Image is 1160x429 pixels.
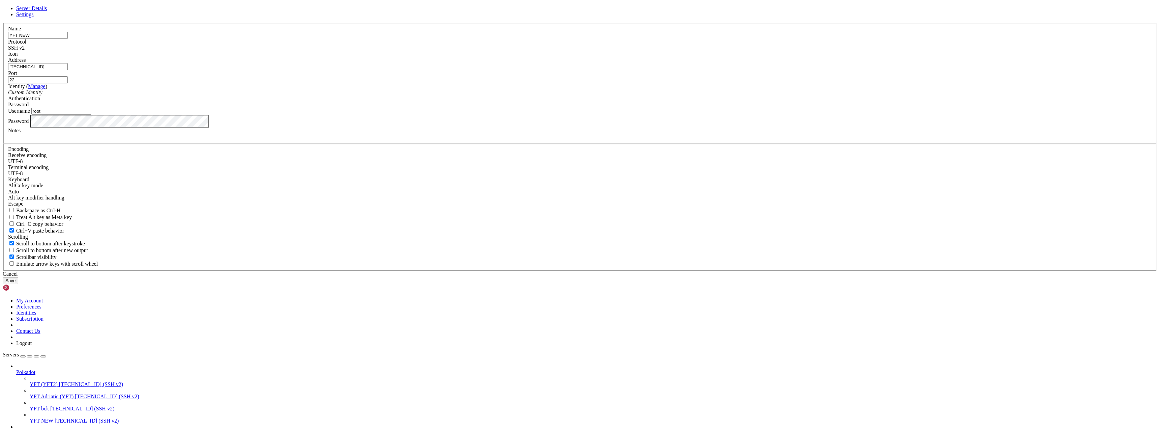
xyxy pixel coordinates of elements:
x-row: Unpacking libprotobuf-dev:amd64 (3.12.4-1ubuntu7.22.04.4) ... [3,8,1072,14]
label: Address [8,57,26,63]
x-row: Scanning processes... [3,209,1072,215]
x-row: Setting up libnsl-dev:amd64 (1.3.0-2build2) ... [3,106,1072,112]
label: Username [8,108,30,114]
a: Server Details [16,5,47,11]
div: Password [8,102,1152,108]
span: YFT NEW [30,418,53,424]
li: YFT (YFT2) [TECHNICAL_ID] (SSH v2) [30,375,1157,387]
span: UTF-8 [8,158,23,164]
x-row: off [3,358,1072,364]
span: Ctrl+C copy behavior [16,221,63,227]
label: The default terminal encoding. ISO-2022 enables character map translations (like graphics maps). ... [8,164,49,170]
label: Set the expected encoding for data received from the host. If the encodings do not match, visual ... [8,183,43,188]
x-row: Setting up libjbig0:amd64 (2.1-3.1ubuntu0.22.04.1) ... [3,60,1072,66]
x-row: Setting up libprotobuf23:amd64 (3.12.4-1ubuntu7.22.04.4) ... [3,54,1072,60]
x-row: Scanning candidates... [3,215,1072,221]
a: Identities [16,310,36,316]
span: YFT (YFT2) [30,381,58,387]
input: Login Username [31,108,91,115]
span: Scrollbar visibility [16,254,57,260]
a: YFT bck [TECHNICAL_ID] (SSH v2) [30,406,1157,412]
x-row: Preparing to unpack .../26-protobuf-compiler_3.12.4-1ubuntu7.22.04.4_amd64.deb ... [3,20,1072,26]
x-row: Setting up libc-devtools (2.35-0ubuntu3.10) ... [3,175,1072,181]
x-row: 1 [3,347,1072,353]
label: Encoding [8,146,29,152]
span: Servers [3,352,19,357]
a: Settings [16,11,34,17]
span: Treat Alt key as Meta key [16,214,72,220]
input: Host Name or IP [8,63,68,70]
label: The vertical scrollbar mode. [8,254,57,260]
label: Ctrl-C copies if true, send ^C to host if false. Ctrl-Shift-C sends ^C to host if true, copies if... [8,221,63,227]
span: UTF-8 [8,170,23,176]
input: Port Number [8,76,68,83]
span: Polkadot [16,369,35,375]
x-row: Setting up protobuf-compiler (3.12.4-1ubuntu7.22.04.4) ... [3,135,1072,140]
label: Controls how the Alt key is handled. Escape: Send an ESC prefix. 8-Bit: Add 128 to the typed char... [8,195,64,200]
x-row: Setting up libprotoc23:amd64 (3.12.4-1ubuntu7.22.04.4) ... [3,83,1072,89]
span: Scroll to bottom after keystroke [16,241,85,246]
label: Notes [8,128,21,133]
x-row: logout [3,370,1072,376]
a: Polkadot [16,369,1157,375]
x-row: Setting up manpages (5.10-1ubuntu1) ... [3,37,1072,43]
x-row: Setting up libtirpc-dev:amd64 (1.3.2-2ubuntu0.1) ... [3,72,1072,77]
a: Manage [28,83,46,89]
label: When using the alternative screen buffer, and DECCKM (Application Cursor Keys) is active, mouse w... [8,261,98,267]
x-row: Scanning processor microcode... [3,221,1072,226]
label: Keyboard [8,177,29,182]
span: YFT bck [30,406,49,411]
input: Ctrl+C copy behavior [9,221,14,226]
input: Backspace as Ctrl-H [9,208,14,212]
span: Ctrl+V paste behavior [16,228,64,234]
span: Scroll to bottom after new output [16,247,88,253]
span: [TECHNICAL_ID] (SSH v2) [50,406,114,411]
x-row: No VM guests are running outdated hypervisor (qemu) binaries on this host. [3,295,1072,301]
x-row: Preparing to unpack .../25-libprotobuf-dev_3.12.4-1ubuntu7.22.04.4_amd64.deb ... [3,3,1072,8]
a: YFT NEW [TECHNICAL_ID] (SSH v2) [30,418,1157,424]
x-row: Setting up libc6-dev:amd64 (2.35-0ubuntu3.10) ... [3,146,1072,152]
label: Authentication [8,96,40,101]
span: Auto [8,189,19,194]
label: Whether the Alt key acts as a Meta key or as a distinct Alt key. [8,214,72,220]
label: Scrolling [8,234,28,240]
span: ( ) [26,83,47,89]
input: Scroll to bottom after new output [9,248,14,252]
a: YFT Adriatic (YFT) [TECHNICAL_ID] (SSH v2) [30,394,1157,400]
input: Treat Alt key as Meta key [9,215,14,219]
li: YFT bck [TECHNICAL_ID] (SSH v2) [30,400,1157,412]
span: SSH v2 [8,45,25,51]
x-row: debconf: (No usable dialog-like program is installed, so the dialog based frontend cannot be used... [3,198,1072,204]
label: Port [8,70,17,76]
x-row: No user sessions are running outdated binaries. [3,284,1072,290]
span: [TECHNICAL_ID] (SSH v2) [75,394,139,399]
input: Scroll to bottom after keystroke [9,241,14,245]
x-row: Reading package lists... Done [3,307,1072,313]
span: Emulate arrow keys with scroll wheel [16,261,98,267]
x-row: No services need to be restarted. [3,261,1072,267]
x-row: Setting up libfontconfig1:amd64 (2.13.1-4.2ubuntu5) ... [3,158,1072,163]
x-row: 0 upgraded, 0 newly installed, 0 to remove and 0 not upgraded. [3,336,1072,341]
i: Custom Identity [8,89,42,95]
x-row: curl set to manually installed. [3,330,1072,336]
label: Set the expected encoding for data received from the host. If the encodings do not match, visual ... [8,152,47,158]
a: My Account [16,298,43,303]
x-row: Setting up rpcsvc-proto (1.4.2-0ubuntu6) ... [3,77,1072,83]
div: Cancel [3,271,1157,277]
x-row: root@ubuntu:~# cat /sys/devices/system/cpu/smt/active [3,341,1072,347]
button: Save [3,277,18,284]
span: Password [8,102,29,107]
x-row: Building dependency tree... Done [3,313,1072,318]
x-row: Setting up linux-libc-dev:amd64 (5.15.0-151.161) ... [3,49,1072,54]
x-row: Running kernel seems to be up-to-date. [3,238,1072,244]
div: Auto [8,189,1152,195]
div: SSH v2 [8,45,1152,51]
div: (0, 65) [3,376,5,381]
a: Preferences [16,304,41,310]
x-row: debconf: unable to initialize frontend: Dialog [3,192,1072,198]
x-row: Setting up libdeflate0:amd64 (1.10-2) ... [3,43,1072,49]
x-row: Unpacking protobuf-compiler (3.12.4-1ubuntu7.22.04.4) ... [3,26,1072,31]
label: Name [8,26,21,31]
span: Escape [8,201,23,207]
x-row: Setting up libxpm4:amd64 (1:3.5.12-1ubuntu0.22.04.2) ... [3,31,1072,37]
